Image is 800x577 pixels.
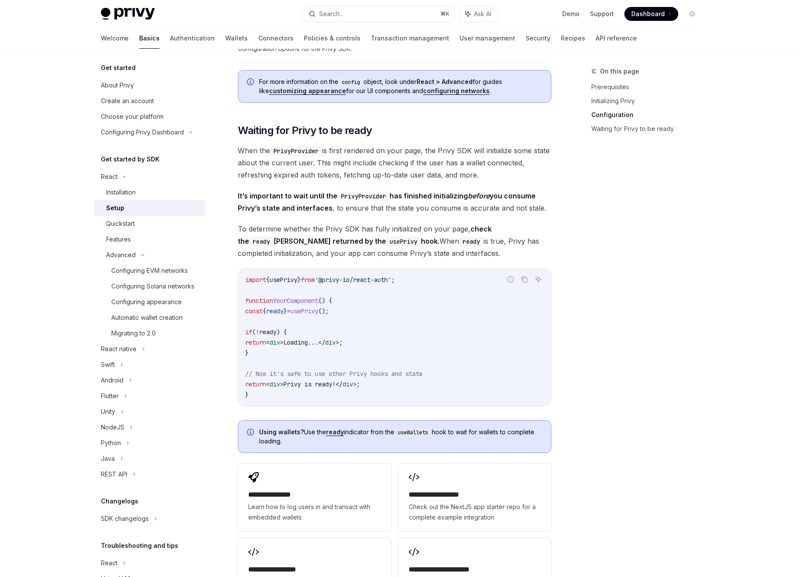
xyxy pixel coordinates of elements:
div: Installation [106,187,136,198]
span: > [280,380,283,388]
span: () { [318,297,332,305]
code: config [338,78,363,87]
div: About Privy [101,80,134,91]
a: User management [460,28,515,49]
h5: Get started by SDK [101,154,160,164]
a: Features [94,231,205,247]
span: ! [256,328,259,336]
span: ) { [277,328,287,336]
a: Choose your platform [94,109,205,124]
span: YourComponent [273,297,318,305]
div: React [101,171,117,182]
div: React native [101,344,137,354]
button: Search...⌘K [303,6,455,22]
a: Transaction management [371,28,449,49]
div: Java [101,453,115,464]
a: Prerequisites [591,80,706,94]
span: if [245,328,252,336]
span: return [245,339,266,346]
span: ; [339,339,343,346]
strong: It’s important to wait until the has finished initializing you consume Privy’s state and interfaces [238,191,536,212]
a: Policies & controls [304,28,360,49]
img: light logo [101,8,155,20]
span: Privy is ready! [283,380,336,388]
a: Support [590,10,614,18]
span: div [343,380,353,388]
span: </ [336,380,343,388]
span: ; [357,380,360,388]
span: Ask AI [474,10,491,18]
em: before [468,191,490,200]
span: usePrivy [270,276,297,284]
span: Loading... [283,339,318,346]
a: Quickstart [94,216,205,231]
a: Initializing Privy [591,94,706,108]
div: Python [101,438,121,448]
span: < [266,339,270,346]
span: > [353,380,357,388]
code: PrivyProvider [270,146,322,156]
span: To determine whether the Privy SDK has fully initialized on your page, When is true, Privy has co... [238,223,551,259]
div: Choose your platform [101,111,163,122]
a: API reference [596,28,637,49]
span: > [280,339,283,346]
span: ready [266,307,283,315]
span: ( [252,328,256,336]
div: Flutter [101,391,119,401]
div: React [101,558,117,568]
span: // Now it's safe to use other Privy hooks and state [245,370,423,378]
h5: Troubleshooting and tips [101,540,178,551]
a: Configuring Solana networks [94,278,205,294]
div: Swift [101,359,115,370]
button: Report incorrect code [505,274,516,285]
code: PrivyProvider [337,191,390,201]
span: ; [391,276,395,284]
span: div [270,339,280,346]
div: SDK changelogs [101,513,149,524]
div: Configuring Privy Dashboard [101,127,184,138]
div: NodeJS [101,422,124,433]
button: Ask AI [533,274,544,285]
a: Migrating to 2.0 [94,325,205,341]
div: Search... [319,9,343,19]
a: ready [326,428,344,436]
svg: Info [247,429,256,437]
span: function [245,297,273,305]
button: Toggle dark mode [685,7,699,21]
a: Automatic wallet creation [94,310,205,325]
button: Ask AI [459,6,497,22]
strong: React > Advanced [417,78,473,85]
div: Configuring appearance [111,297,182,307]
span: < [266,380,270,388]
a: Waiting for Privy to be ready [591,122,706,136]
div: Android [101,375,123,386]
button: Copy the contents from the code block [519,274,530,285]
a: **** **** **** ****Check out the NextJS app starter repo for a complete example integration [398,463,551,531]
div: Create an account [101,96,154,106]
a: About Privy [94,77,205,93]
a: Configuring appearance [94,294,205,310]
a: Configuration [591,108,706,122]
span: For more information on the object, look under for guides like for our UI components and . [259,77,542,95]
div: Quickstart [106,218,135,229]
a: Security [526,28,550,49]
code: ready [249,237,273,246]
a: Dashboard [624,7,678,21]
span: } [297,276,301,284]
h5: Get started [101,63,136,73]
span: Configuration options for the Privy SDK. [238,44,551,54]
span: { [266,276,270,284]
strong: Using wallets? [259,428,304,436]
div: Advanced [106,250,136,260]
span: On this page [600,66,639,77]
a: Installation [94,185,205,200]
a: Authentication [170,28,215,49]
span: ⌘ K [440,10,450,17]
a: Wallets [225,28,248,49]
span: { [263,307,266,315]
span: Dashboard [631,10,665,18]
span: Waiting for Privy to be ready [238,124,372,138]
div: Configuring EVM networks [111,265,188,276]
svg: Info [247,78,256,87]
div: Migrating to 2.0 [111,328,156,339]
